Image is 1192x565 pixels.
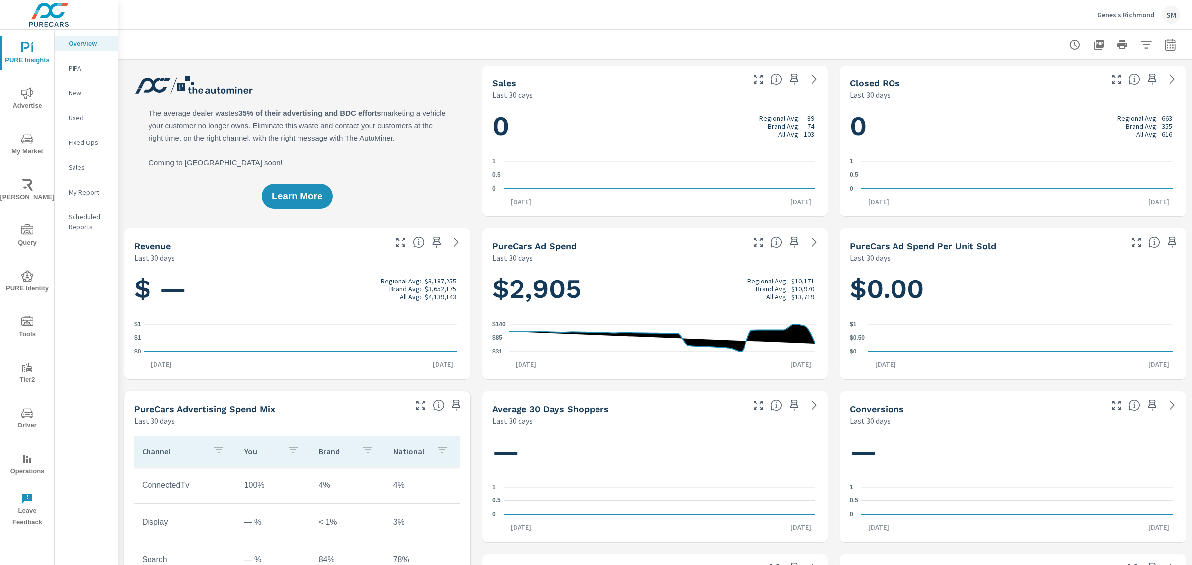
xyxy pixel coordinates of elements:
[850,321,857,328] text: $1
[492,404,609,414] h5: Average 30 Days Shoppers
[272,192,322,201] span: Learn More
[492,435,819,469] h1: —
[807,114,814,122] p: 89
[806,397,822,413] a: See more details in report
[1109,397,1124,413] button: Make Fullscreen
[1141,522,1176,532] p: [DATE]
[850,484,853,491] text: 1
[429,234,445,250] span: Save this to your personalized report
[55,85,118,100] div: New
[1089,35,1109,55] button: "Export Report to PDF"
[433,399,445,411] span: This table looks at how you compare to the amount of budget you spend per channel as opposed to y...
[850,252,891,264] p: Last 30 days
[425,293,456,301] p: $4,139,143
[492,78,516,88] h5: Sales
[3,179,51,203] span: [PERSON_NAME]
[69,113,110,123] p: Used
[385,510,460,535] td: 3%
[134,473,236,497] td: ConnectedTv
[861,522,896,532] p: [DATE]
[783,359,818,369] p: [DATE]
[850,109,1176,143] h1: 0
[492,335,502,342] text: $85
[759,114,800,122] p: Regional Avg:
[492,109,819,143] h1: 0
[1128,399,1140,411] span: The number of dealer-specified goals completed by a visitor. [Source: This data is provided by th...
[492,348,502,355] text: $31
[55,135,118,150] div: Fixed Ops
[804,130,814,138] p: 103
[768,122,800,130] p: Brand Avg:
[3,407,51,431] span: Driver
[385,473,460,497] td: 4%
[868,359,903,369] p: [DATE]
[750,397,766,413] button: Make Fullscreen
[492,89,533,101] p: Last 30 days
[1117,114,1158,122] p: Regional Avg:
[448,234,464,250] a: See more details in report
[492,497,501,504] text: 0.5
[55,110,118,125] div: Used
[3,493,51,528] span: Leave Feedback
[850,185,853,192] text: 0
[413,236,425,248] span: Total sales revenue over the selected date range. [Source: This data is sourced from the dealer’s...
[236,473,311,497] td: 100%
[850,158,853,165] text: 1
[134,404,275,414] h5: PureCars Advertising Spend Mix
[791,277,814,285] p: $10,171
[393,234,409,250] button: Make Fullscreen
[134,510,236,535] td: Display
[850,335,865,342] text: $0.50
[134,252,175,264] p: Last 30 days
[1113,35,1132,55] button: Print Report
[750,71,766,87] button: Make Fullscreen
[69,63,110,73] p: PIPA
[770,236,782,248] span: Total cost of media for all PureCars channels for the selected dealership group over the selected...
[850,497,858,504] text: 0.5
[55,210,118,234] div: Scheduled Reports
[492,158,496,165] text: 1
[791,293,814,301] p: $13,719
[381,277,421,285] p: Regional Avg:
[142,446,205,456] p: Channel
[791,285,814,293] p: $10,970
[311,473,385,497] td: 4%
[144,359,179,369] p: [DATE]
[3,361,51,386] span: Tier2
[134,321,141,328] text: $1
[319,446,354,456] p: Brand
[509,359,543,369] p: [DATE]
[1164,234,1180,250] span: Save this to your personalized report
[783,197,818,207] p: [DATE]
[492,484,496,491] text: 1
[1128,73,1140,85] span: Number of Repair Orders Closed by the selected dealership group over the selected time range. [So...
[1097,10,1154,19] p: Genesis Richmond
[134,272,460,306] h1: $ —
[134,348,141,355] text: $0
[850,89,891,101] p: Last 30 days
[492,172,501,179] text: 0.5
[134,335,141,342] text: $1
[783,522,818,532] p: [DATE]
[778,130,800,138] p: All Avg:
[425,277,456,285] p: $3,187,255
[3,316,51,340] span: Tools
[766,293,788,301] p: All Avg:
[262,184,332,209] button: Learn More
[393,446,428,456] p: National
[1128,234,1144,250] button: Make Fullscreen
[492,272,819,306] h1: $2,905
[55,160,118,175] div: Sales
[850,272,1176,306] h1: $0.00
[69,212,110,232] p: Scheduled Reports
[1164,71,1180,87] a: See more details in report
[850,415,891,426] p: Last 30 days
[850,172,858,179] text: 0.5
[806,71,822,87] a: See more details in report
[3,133,51,157] span: My Market
[850,435,1176,469] h1: —
[492,511,496,518] text: 0
[492,185,496,192] text: 0
[1162,122,1172,130] p: 355
[850,241,996,251] h5: PureCars Ad Spend Per Unit Sold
